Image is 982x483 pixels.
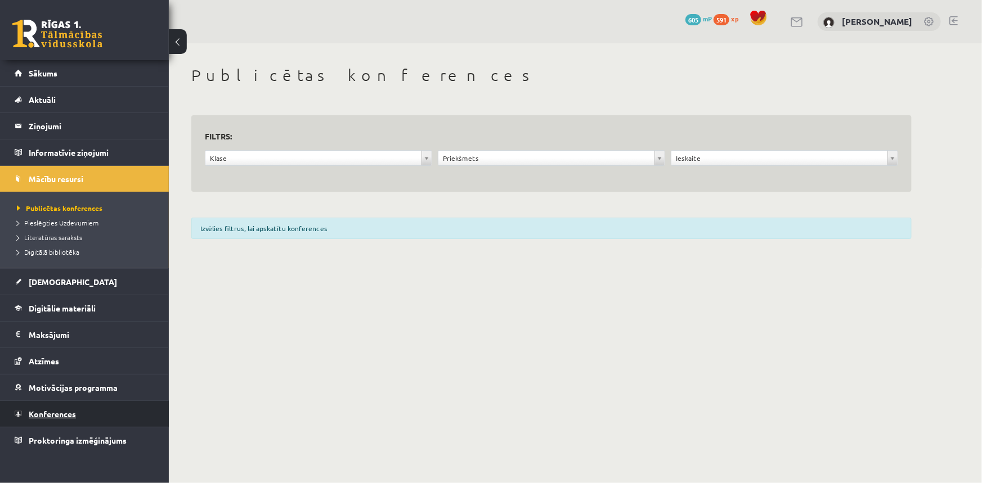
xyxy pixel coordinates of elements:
[823,17,835,28] img: Ingus Riciks
[685,14,712,23] a: 605 mP
[17,247,79,256] span: Digitālā bibliotēka
[210,151,417,165] span: Klase
[15,322,155,347] a: Maksājumi
[15,427,155,453] a: Proktoringa izmēģinājums
[205,151,432,165] a: Klase
[29,435,127,445] span: Proktoringa izmēģinājums
[443,151,650,165] span: Priekšmets
[685,14,701,25] span: 605
[17,203,158,213] a: Publicētas konferences
[17,218,98,227] span: Pieslēgties Uzdevumiem
[29,113,155,139] legend: Ziņojumi
[29,174,83,184] span: Mācību resursi
[15,87,155,112] a: Aktuāli
[15,60,155,86] a: Sākums
[842,16,912,27] a: [PERSON_NAME]
[15,269,155,295] a: [DEMOGRAPHIC_DATA]
[438,151,665,165] a: Priekšmets
[29,409,76,419] span: Konferences
[191,66,912,85] h1: Publicētas konferences
[714,14,744,23] a: 591 xp
[671,151,898,165] a: Ieskaite
[17,218,158,228] a: Pieslēgties Uzdevumiem
[29,382,118,392] span: Motivācijas programma
[17,233,82,242] span: Literatūras saraksts
[205,129,885,144] h3: Filtrs:
[29,94,56,105] span: Aktuāli
[15,166,155,192] a: Mācību resursi
[15,348,155,374] a: Atzīmes
[17,232,158,242] a: Literatūras saraksts
[15,401,155,427] a: Konferences
[15,139,155,165] a: Informatīvie ziņojumi
[703,14,712,23] span: mP
[676,151,883,165] span: Ieskaite
[191,218,912,239] div: Izvēlies filtrus, lai apskatītu konferences
[731,14,738,23] span: xp
[29,277,117,287] span: [DEMOGRAPHIC_DATA]
[17,247,158,257] a: Digitālā bibliotēka
[29,356,59,366] span: Atzīmes
[15,374,155,400] a: Motivācijas programma
[12,20,102,48] a: Rīgas 1. Tālmācības vidusskola
[17,204,102,213] span: Publicētas konferences
[29,303,96,313] span: Digitālie materiāli
[29,139,155,165] legend: Informatīvie ziņojumi
[29,322,155,347] legend: Maksājumi
[29,68,57,78] span: Sākums
[15,295,155,321] a: Digitālie materiāli
[15,113,155,139] a: Ziņojumi
[714,14,729,25] span: 591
